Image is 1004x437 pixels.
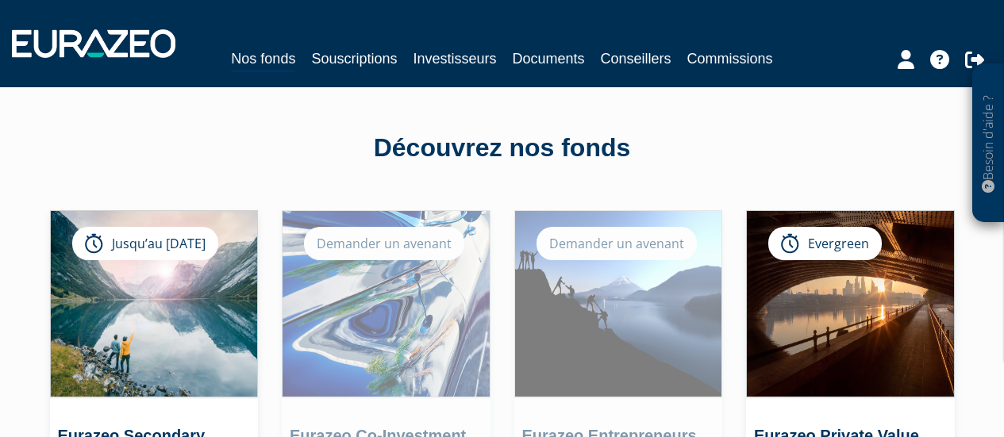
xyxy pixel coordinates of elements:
div: Evergreen [768,227,882,260]
a: Conseillers [601,48,671,70]
div: Demander un avenant [304,227,464,260]
p: Besoin d'aide ? [979,72,998,215]
div: Découvrez nos fonds [50,130,955,167]
a: Documents [513,48,585,70]
img: Eurazeo Entrepreneurs Club 3 [515,211,722,397]
a: Investisseurs [413,48,496,70]
img: Eurazeo Private Value Europe 3 [747,211,954,397]
img: Eurazeo Secondary Feeder Fund V [51,211,258,397]
img: 1732889491-logotype_eurazeo_blanc_rvb.png [12,29,175,58]
img: Eurazeo Co-Investment Feeder Fund IV [283,211,490,397]
div: Jusqu’au [DATE] [72,227,218,260]
a: Souscriptions [311,48,397,70]
a: Nos fonds [231,48,295,72]
a: Commissions [687,48,773,70]
div: Demander un avenant [537,227,697,260]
